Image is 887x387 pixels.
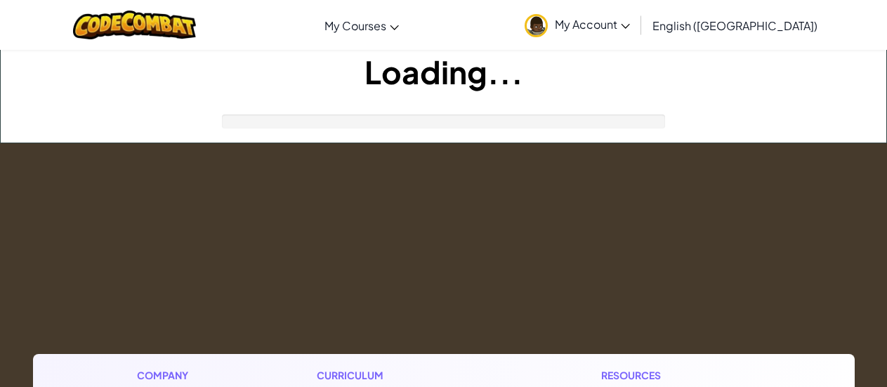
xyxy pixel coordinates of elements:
img: CodeCombat logo [73,11,196,39]
h1: Company [137,368,202,383]
img: avatar [525,14,548,37]
a: English ([GEOGRAPHIC_DATA]) [645,6,824,44]
h1: Loading... [1,50,886,93]
span: My Account [555,17,630,32]
h1: Curriculum [317,368,487,383]
a: My Account [518,3,637,47]
a: My Courses [317,6,406,44]
span: English ([GEOGRAPHIC_DATA]) [652,18,817,33]
h1: Resources [601,368,751,383]
span: My Courses [324,18,386,33]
